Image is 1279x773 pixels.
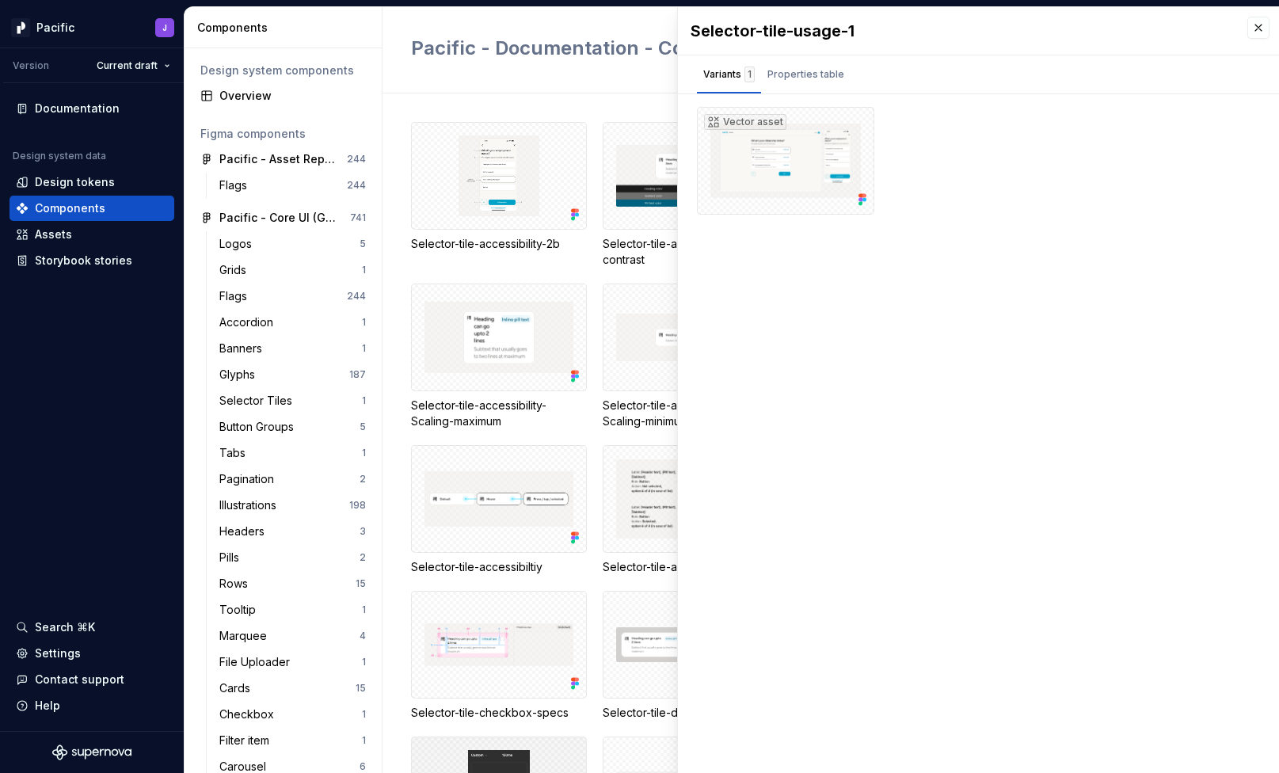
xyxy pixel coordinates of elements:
div: Figma components [200,126,366,142]
div: Properties table [767,67,844,82]
div: Storybook stories [35,253,132,268]
div: Cards [219,680,257,696]
a: Storybook stories [10,248,174,273]
div: Grids [219,262,253,278]
button: PacificJ [3,10,181,44]
div: Selector-tile-accessibility-color contrast [603,122,778,268]
div: Pills [219,550,246,565]
div: 3 [360,525,366,538]
div: Selector-tile-accessibility-Scaling-minimum [603,398,778,429]
div: Button Groups [219,419,300,435]
div: Selector-tile-accessibility-Scaling-maximum [411,398,587,429]
div: File Uploader [219,654,296,670]
div: 1 [362,394,366,407]
a: Overview [194,83,372,109]
a: Pills2 [213,545,372,570]
div: 1 [362,316,366,329]
div: 5 [360,238,366,250]
div: Settings [35,645,81,661]
button: Current draft [89,55,177,77]
div: Pacific [36,20,74,36]
div: Selector-tile-accessibility-2b [411,236,587,252]
div: Glyphs [219,367,261,383]
a: Selector Tiles1 [213,388,372,413]
div: Assets [35,227,72,242]
div: 6 [360,760,366,773]
a: Banners1 [213,336,372,361]
a: Marquee4 [213,623,372,649]
div: Pagination [219,471,280,487]
div: 15 [356,682,366,695]
div: Tooltip [219,602,262,618]
div: Illustrations [219,497,283,513]
div: Rows [219,576,254,592]
a: Grids1 [213,257,372,283]
a: Design tokens [10,169,174,195]
a: Documentation [10,96,174,121]
div: Selector-tile-accessibiltiy [411,445,587,575]
button: Help [10,693,174,718]
button: Search ⌘K [10,615,174,640]
div: 2 [360,551,366,564]
div: Selector-tile-dark-mode [603,591,778,721]
div: Components [197,20,375,36]
div: Logos [219,236,258,252]
div: Tabs [219,445,252,461]
div: 1 [362,734,366,747]
div: J [162,21,167,34]
div: Marquee [219,628,273,644]
a: Logos5 [213,231,372,257]
div: Vector asset [704,114,786,130]
div: Headers [219,524,271,539]
a: Components [10,196,174,221]
div: 1 [362,264,366,276]
a: Pagination2 [213,466,372,492]
div: Contact support [35,672,124,687]
div: 198 [349,499,366,512]
div: Flags [219,177,253,193]
a: Illustrations198 [213,493,372,518]
div: Selector-tile-accessibility-color contrast [603,236,778,268]
div: 1 [362,342,366,355]
a: Filter item1 [213,728,372,753]
a: Flags244 [213,173,372,198]
a: Cards15 [213,676,372,701]
div: Selector Tiles [219,393,299,409]
a: Tabs1 [213,440,372,466]
div: 741 [350,211,366,224]
svg: Supernova Logo [52,744,131,760]
a: File Uploader1 [213,649,372,675]
div: Banners [219,341,268,356]
div: Design tokens [35,174,115,190]
div: Selector-tile-accessibility-Scaling-minimum [603,284,778,429]
div: Selector-tile-accessibility-Scaling-maximum [411,284,587,429]
a: Headers3 [213,519,372,544]
div: 244 [347,290,366,303]
a: Button Groups5 [213,414,372,440]
div: 1 [362,708,366,721]
div: 4 [360,630,366,642]
a: Checkbox1 [213,702,372,727]
span: Current draft [97,59,158,72]
a: Pacific - Asset Repository (Flags)244 [194,147,372,172]
span: Pacific - Documentation - Components 01 / [411,36,814,59]
div: Pacific - Asset Repository (Flags) [219,151,337,167]
img: 8d0dbd7b-a897-4c39-8ca0-62fbda938e11.png [11,18,30,37]
a: Flags244 [213,284,372,309]
div: Flags [219,288,253,304]
div: Documentation [35,101,120,116]
div: Selector-tile-dark-mode [603,705,778,721]
div: Accordion [219,314,280,330]
div: Pacific - Core UI (Global) [219,210,337,226]
h2: ↳ Selector tile [411,36,1026,61]
a: Glyphs187 [213,362,372,387]
div: 1 [362,604,366,616]
div: 244 [347,179,366,192]
div: Help [35,698,60,714]
div: Selector-tile-usage-1 [691,20,1231,42]
div: Search ⌘K [35,619,95,635]
div: Selector-tile-accessibiltiy [411,559,587,575]
div: Selector-tile-accessibility-2b [411,122,587,268]
a: Rows15 [213,571,372,596]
